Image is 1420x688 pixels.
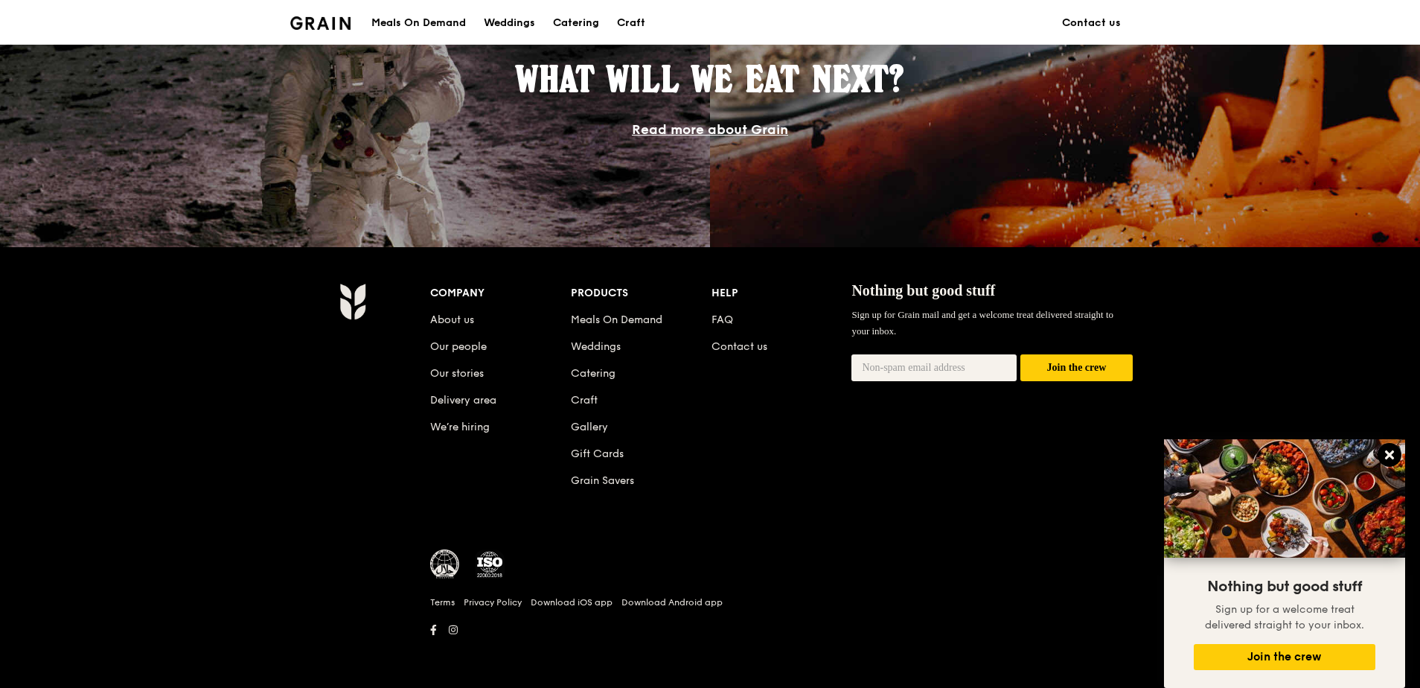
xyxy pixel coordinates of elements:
a: Meals On Demand [571,313,662,326]
span: Sign up for Grain mail and get a welcome treat delivered straight to your inbox. [851,309,1113,337]
div: Company [430,283,571,304]
div: Craft [617,1,645,45]
div: Weddings [484,1,535,45]
a: Contact us [1053,1,1130,45]
a: Gallery [571,421,608,433]
a: Craft [571,394,598,407]
a: We’re hiring [430,421,490,433]
a: Weddings [475,1,544,45]
a: Delivery area [430,394,496,407]
a: Terms [430,596,455,608]
a: Grain Savers [571,474,634,487]
a: Download iOS app [531,596,613,608]
img: Grain [339,283,365,320]
a: Weddings [571,340,621,353]
a: Craft [608,1,654,45]
img: Grain [290,16,351,30]
button: Join the crew [1194,644,1375,670]
img: MUIS Halal Certified [430,550,460,579]
a: Read more about Grain [632,121,788,138]
a: Our stories [430,367,484,380]
a: Privacy Policy [464,596,522,608]
span: Nothing but good stuff [1207,578,1362,596]
div: Help [711,283,852,304]
div: Meals On Demand [371,1,466,45]
div: Products [571,283,711,304]
button: Join the crew [1020,354,1133,382]
div: Catering [553,1,599,45]
a: Contact us [711,340,767,353]
span: What will we eat next? [516,57,904,101]
a: Catering [571,367,615,380]
a: Catering [544,1,608,45]
img: DSC07876-Edit02-Large.jpeg [1164,439,1405,558]
span: Nothing but good stuff [851,282,995,299]
span: Sign up for a welcome treat delivered straight to your inbox. [1205,603,1364,631]
input: Non-spam email address [851,354,1017,381]
a: Download Android app [621,596,723,608]
a: Our people [430,340,487,353]
h6: Revision [281,640,1139,652]
button: Close [1378,443,1401,467]
img: ISO Certified [475,550,505,579]
a: FAQ [711,313,733,326]
a: Gift Cards [571,447,624,460]
a: About us [430,313,474,326]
